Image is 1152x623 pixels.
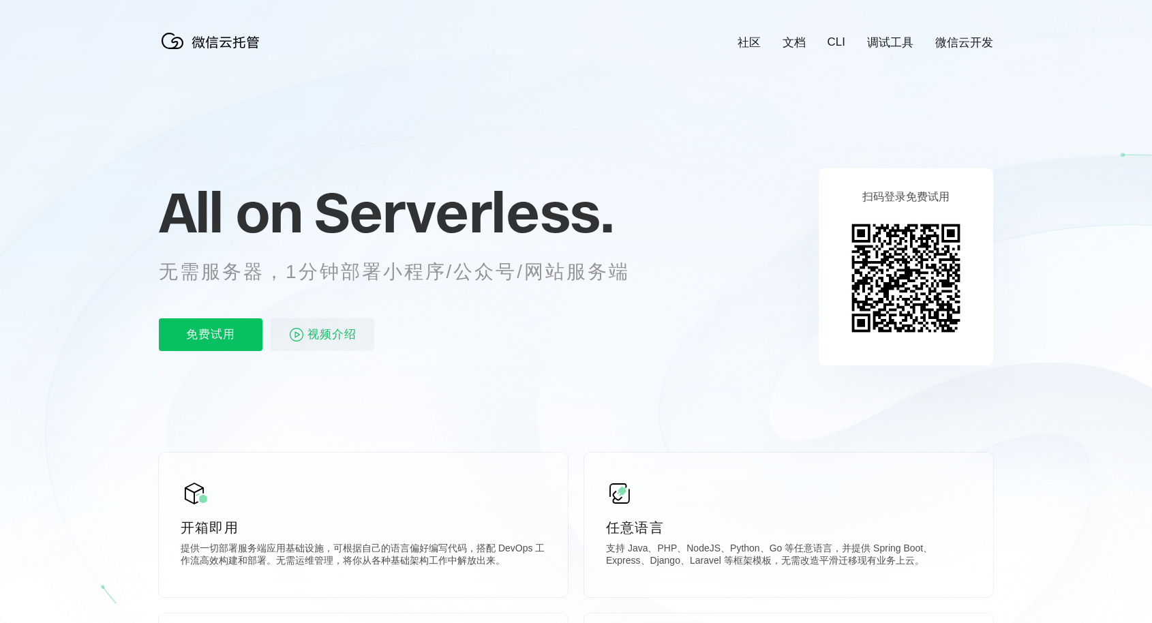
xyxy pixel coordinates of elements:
a: CLI [828,35,845,49]
a: 微信云托管 [159,45,268,57]
p: 免费试用 [159,318,262,351]
p: 开箱即用 [181,518,546,537]
p: 支持 Java、PHP、NodeJS、Python、Go 等任意语言，并提供 Spring Boot、Express、Django、Laravel 等框架模板，无需改造平滑迁移现有业务上云。 [606,543,971,570]
a: 文档 [783,35,806,50]
a: 社区 [738,35,761,50]
p: 提供一切部署服务端应用基础设施，可根据自己的语言偏好编写代码，搭配 DevOps 工作流高效构建和部署。无需运维管理，将你从各种基础架构工作中解放出来。 [181,543,546,570]
a: 调试工具 [867,35,913,50]
span: Serverless. [314,178,613,246]
span: All on [159,178,301,246]
p: 无需服务器，1分钟部署小程序/公众号/网站服务端 [159,258,655,286]
img: 微信云托管 [159,27,268,55]
img: video_play.svg [288,326,305,343]
span: 视频介绍 [307,318,357,351]
p: 任意语言 [606,518,971,537]
a: 微信云开发 [935,35,993,50]
p: 扫码登录免费试用 [862,190,950,204]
